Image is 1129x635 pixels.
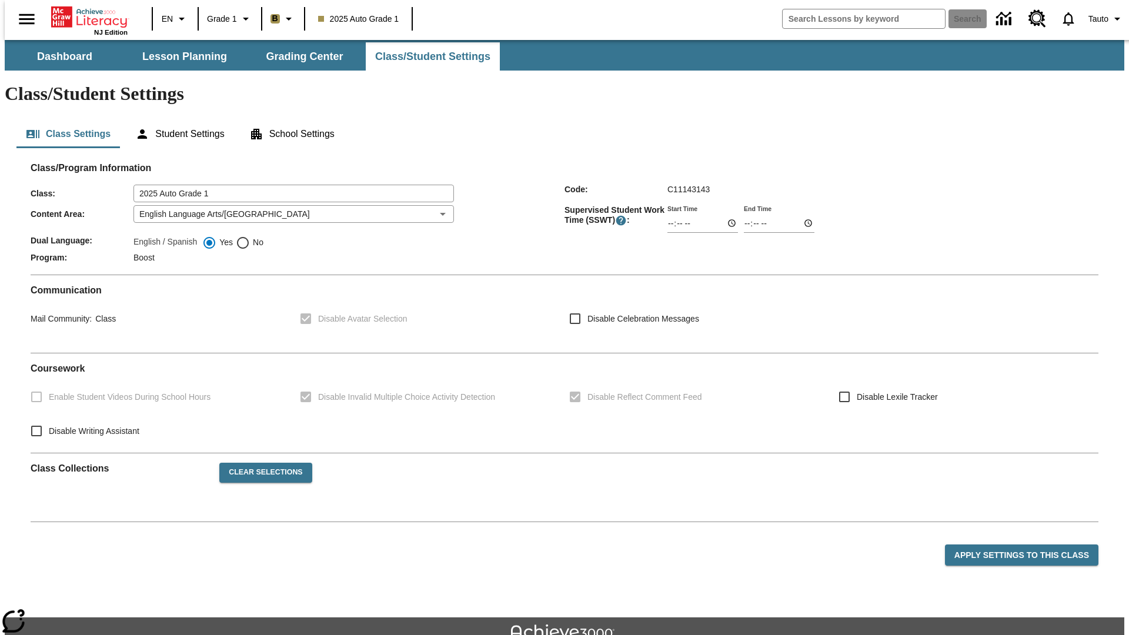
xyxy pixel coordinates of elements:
button: Dashboard [6,42,123,71]
span: Supervised Student Work Time (SSWT) : [564,205,667,226]
span: Enable Student Videos During School Hours [49,391,211,403]
div: Coursework [31,363,1098,443]
span: Boost [133,253,155,262]
span: C11143143 [667,185,710,194]
button: Grading Center [246,42,363,71]
label: English / Spanish [133,236,197,250]
input: Class [133,185,454,202]
button: Grade: Grade 1, Select a grade [202,8,258,29]
span: Disable Celebration Messages [587,313,699,325]
span: Dual Language : [31,236,133,245]
h2: Class Collections [31,463,210,474]
h2: Class/Program Information [31,162,1098,173]
button: Profile/Settings [1084,8,1129,29]
button: Student Settings [126,120,233,148]
h2: Course work [31,363,1098,374]
span: Disable Invalid Multiple Choice Activity Detection [318,391,495,403]
a: Resource Center, Will open in new tab [1021,3,1053,35]
a: Data Center [989,3,1021,35]
button: Open side menu [9,2,44,36]
div: Class/Program Information [31,174,1098,265]
a: Notifications [1053,4,1084,34]
div: Class/Student Settings [16,120,1113,148]
span: Tauto [1088,13,1108,25]
span: Content Area : [31,209,133,219]
span: Disable Reflect Comment Feed [587,391,702,403]
button: Apply Settings to this Class [945,544,1098,566]
span: EN [162,13,173,25]
span: Grade 1 [207,13,237,25]
button: Class Settings [16,120,120,148]
span: NJ Edition [94,29,128,36]
span: Disable Avatar Selection [318,313,407,325]
input: search field [783,9,945,28]
span: Class : [31,189,133,198]
button: Class/Student Settings [366,42,500,71]
span: No [250,236,263,249]
span: Disable Writing Assistant [49,425,139,437]
div: Class Collections [31,453,1098,512]
div: Communication [31,285,1098,343]
a: Home [51,5,128,29]
span: Class [92,314,116,323]
span: Code : [564,185,667,194]
button: Language: EN, Select a language [156,8,194,29]
button: Supervised Student Work Time is the timeframe when students can take LevelSet and when lessons ar... [615,215,627,226]
span: Program : [31,253,133,262]
div: SubNavbar [5,42,501,71]
label: End Time [744,204,771,213]
span: 2025 Auto Grade 1 [318,13,399,25]
button: Clear Selections [219,463,312,483]
button: Boost Class color is light brown. Change class color [266,8,300,29]
span: Yes [216,236,233,249]
button: Lesson Planning [126,42,243,71]
h2: Communication [31,285,1098,296]
h1: Class/Student Settings [5,83,1124,105]
div: Home [51,4,128,36]
span: Disable Lexile Tracker [857,391,938,403]
label: Start Time [667,204,697,213]
span: B [272,11,278,26]
div: English Language Arts/[GEOGRAPHIC_DATA] [133,205,454,223]
span: Mail Community : [31,314,92,323]
button: School Settings [240,120,344,148]
div: SubNavbar [5,40,1124,71]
